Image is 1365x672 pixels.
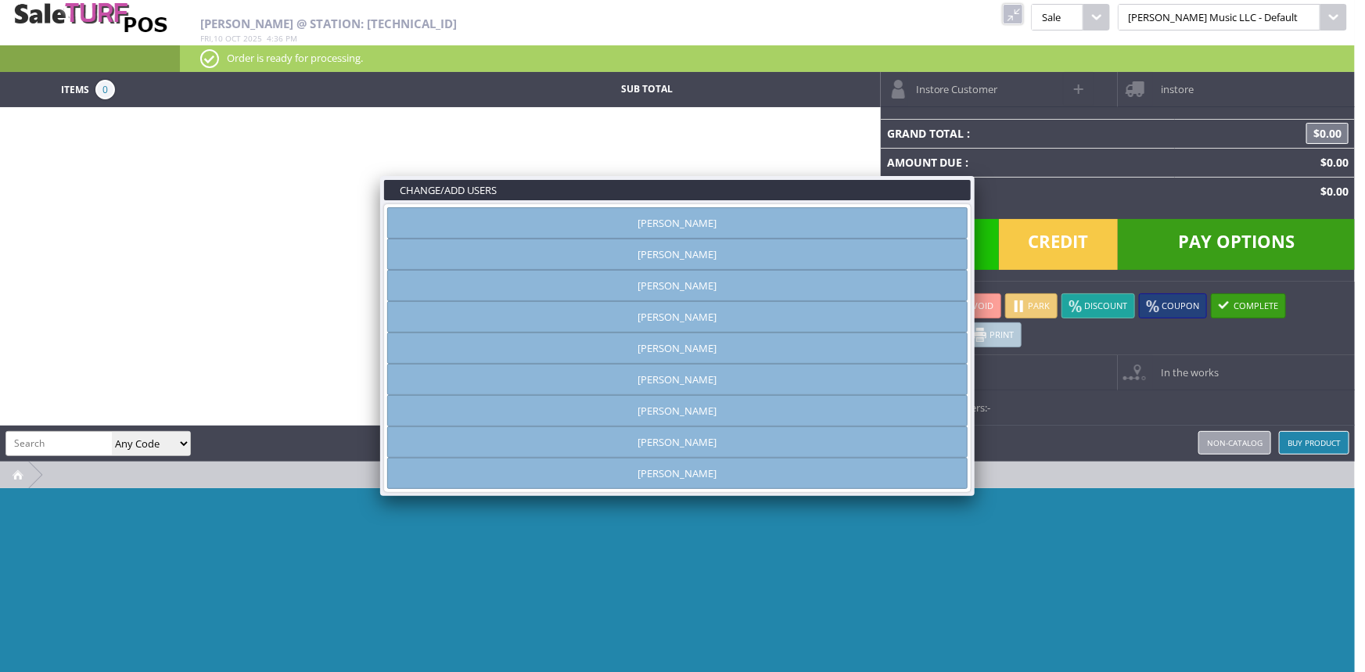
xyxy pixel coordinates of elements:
[961,162,989,190] a: Close
[387,426,968,458] a: [PERSON_NAME]
[387,301,968,332] a: [PERSON_NAME]
[387,207,968,239] a: [PERSON_NAME]
[387,364,968,395] a: [PERSON_NAME]
[387,395,968,426] a: [PERSON_NAME]
[387,270,968,301] a: [PERSON_NAME]
[387,332,968,364] a: [PERSON_NAME]
[384,180,971,200] h3: CHANGE/ADD USERS
[387,458,968,489] a: [PERSON_NAME]
[387,239,968,270] a: [PERSON_NAME]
